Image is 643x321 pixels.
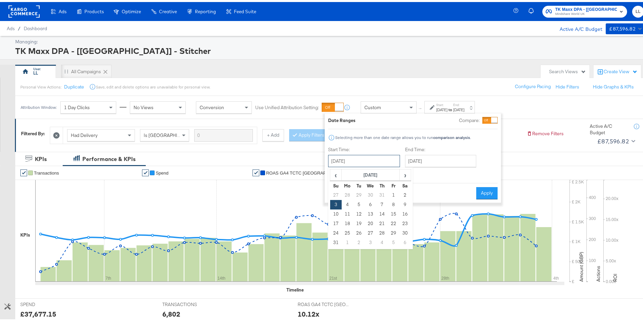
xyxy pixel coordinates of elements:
[35,153,47,161] div: KPIs
[330,198,342,207] td: 3
[330,226,342,236] td: 24
[376,188,388,198] td: 31
[330,168,341,178] span: ‹
[21,128,45,135] div: Filtered By:
[476,185,498,197] button: Apply
[255,102,319,109] label: Use Unified Attribution Setting:
[330,236,342,245] td: 31
[365,188,376,198] td: 30
[342,217,353,226] td: 18
[399,226,411,236] td: 30
[20,167,27,174] a: ✔
[555,9,617,15] span: Mindshare World UK
[71,66,101,73] div: All Campaigns
[388,236,399,245] td: 5
[556,82,579,88] button: Hide Filters
[33,68,38,74] div: LL
[328,144,400,151] label: Start Time:
[436,101,447,105] label: Start:
[595,134,637,145] button: £87,596.82
[453,101,464,105] label: End:
[262,127,284,139] button: + Add
[342,236,353,245] td: 1
[34,168,59,174] span: Transactions
[433,133,470,138] strong: comparison analysis
[399,198,411,207] td: 9
[59,7,66,12] span: Ads
[20,230,30,236] div: KPIs
[156,168,168,174] span: Spend
[417,105,424,108] span: ↑
[159,7,177,12] span: Creative
[144,130,196,136] span: Is [GEOGRAPHIC_DATA]
[590,121,627,134] div: Active A/C Budget
[134,102,154,108] span: No Views
[364,102,381,108] span: Custom
[578,250,584,280] text: Amount (GBP)
[20,82,61,88] div: Personal View Actions:
[335,133,471,138] div: Selecting more than one date range allows you to run .
[542,4,627,16] button: TK Maxx DPA - [[GEOGRAPHIC_DATA]] - StitcherMindshare World UK
[510,79,556,91] button: Configure Pacing
[365,179,376,188] th: We
[365,217,376,226] td: 20
[353,236,365,245] td: 2
[399,217,411,226] td: 23
[353,179,365,188] th: Tu
[597,134,629,144] div: £87,596.82
[604,66,638,73] div: Create View
[15,37,642,43] div: Managing:
[376,226,388,236] td: 28
[635,6,641,14] span: LL
[84,7,104,12] span: Products
[330,217,342,226] td: 17
[405,144,479,151] label: End Time:
[453,105,464,111] div: [DATE]
[342,226,353,236] td: 25
[82,153,136,161] div: Performance & KPIs
[353,226,365,236] td: 26
[436,105,447,111] div: [DATE]
[71,130,98,136] span: Had Delivery
[64,67,68,71] div: Drag to reorder tab
[162,307,180,317] div: 6,802
[330,207,342,217] td: 10
[399,188,411,198] td: 2
[64,102,90,108] span: 1 Day Clicks
[388,217,399,226] td: 22
[253,167,259,174] a: ✔
[266,168,334,174] span: ROAS GA4 TCTC [GEOGRAPHIC_DATA]
[24,24,47,29] a: Dashboard
[388,198,399,207] td: 8
[330,179,342,188] th: Su
[342,198,353,207] td: 4
[400,168,410,178] span: ›
[555,4,617,11] span: TK Maxx DPA - [[GEOGRAPHIC_DATA]] - Stitcher
[7,24,15,29] span: Ads
[549,66,586,73] div: Search Views
[365,226,376,236] td: 27
[195,7,216,12] span: Reporting
[353,198,365,207] td: 5
[365,236,376,245] td: 3
[353,188,365,198] td: 29
[527,128,564,135] button: Remove Filters
[399,179,411,188] th: Sa
[399,236,411,245] td: 6
[459,115,480,122] label: Compare:
[342,207,353,217] td: 11
[353,207,365,217] td: 12
[365,207,376,217] td: 13
[20,103,57,108] div: Attribution Window:
[376,236,388,245] td: 4
[15,43,642,55] div: TK Maxx DPA - [[GEOGRAPHIC_DATA]] - Stitcher
[96,82,210,88] div: Save, edit and delete options are unavailable for personal view.
[353,217,365,226] td: 19
[552,21,602,32] div: Active A/C Budget
[447,105,453,110] strong: to
[342,188,353,198] td: 28
[328,115,356,122] div: Date Ranges
[200,102,224,108] span: Conversion
[342,167,400,179] th: [DATE]
[593,82,634,88] button: Hide Graphs & KPIs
